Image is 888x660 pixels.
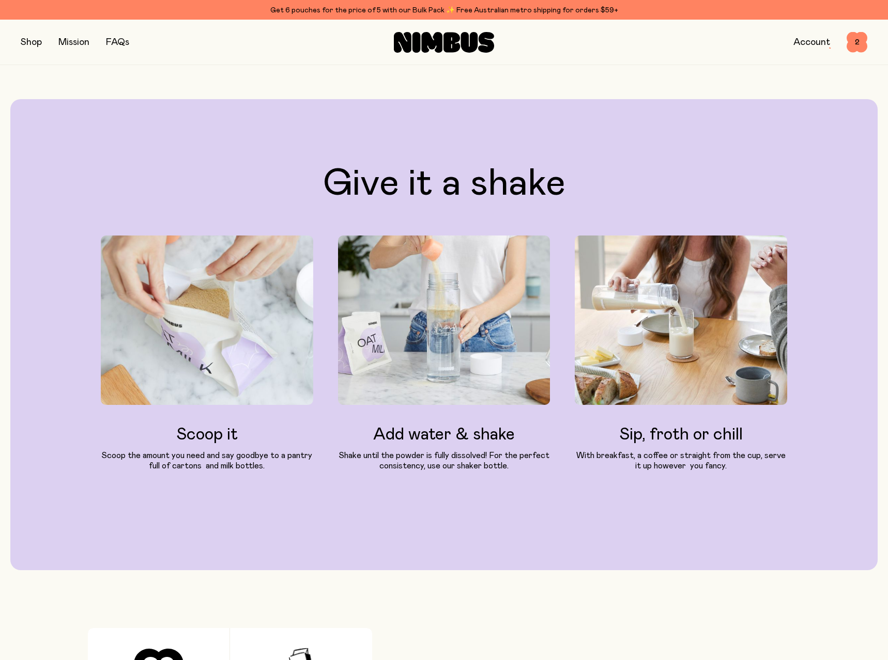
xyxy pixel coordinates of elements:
h3: Add water & shake [338,426,550,444]
h3: Scoop it [101,426,313,444]
img: Adding Nimbus Oat Milk to bottle [338,235,550,405]
a: FAQs [106,38,129,47]
h2: Give it a shake [31,165,857,202]
div: Get 6 pouches for the price of 5 with our Bulk Pack ✨ Free Australian metro shipping for orders $59+ [21,4,867,17]
button: 2 [847,32,867,53]
p: Shake until the powder is fully dissolved! For the perfect consistency, use our shaker bottle. [338,450,550,471]
p: With breakfast, a coffee or straight from the cup, serve it up however you fancy. [575,450,787,471]
a: Account [793,38,830,47]
p: Scoop the amount you need and say goodbye to a pantry full of cartons and milk bottles. [101,450,313,471]
a: Mission [58,38,89,47]
h3: Sip, froth or chill [575,426,787,444]
img: Oat Milk pouch being opened [101,235,313,405]
img: Pouring Nimbus Oat Milk into a glass cup at the dining room table [575,235,787,405]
